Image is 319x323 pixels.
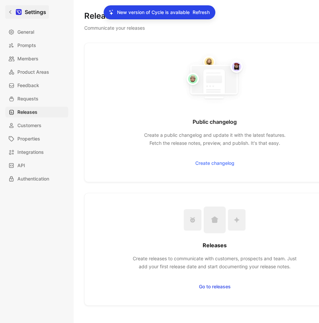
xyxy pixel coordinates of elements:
a: Integrations [5,147,68,157]
button: Create changelog [190,158,240,169]
span: Releases [17,108,37,116]
span: Prompts [17,41,36,49]
a: General [5,27,68,37]
h1: Releases [84,11,119,21]
button: Go to releases [196,281,234,292]
span: Refresh [193,8,210,16]
span: Authentication [17,175,49,183]
a: API [5,160,68,171]
a: Requests [5,93,68,104]
span: Product Areas [17,68,49,76]
p: New version of Cycle is available [117,8,190,16]
h2: Releases [203,241,227,249]
a: Customers [5,120,68,131]
span: API [17,161,25,170]
a: Feedback [5,80,68,91]
a: Releases [5,107,68,117]
h1: Settings [25,8,46,16]
span: Integrations [17,148,44,156]
span: General [17,28,34,36]
img: public-changelog-light-CdXngHig.png [179,50,250,107]
span: Properties [17,135,40,143]
a: Properties [5,133,68,144]
a: Prompts [5,40,68,51]
span: Customers [17,121,41,129]
span: Create changelog [195,159,234,167]
span: Feedback [17,81,39,89]
div: Create a public changelog and update it with the latest features. Fetch the release notes, previe... [144,131,286,147]
a: Product Areas [5,67,68,77]
p: Create releases to communicate with customers, prospects and team. Just add your first release da... [131,255,298,271]
span: Requests [17,95,38,103]
h5: Public changelog [193,118,237,126]
a: Settings [5,5,49,19]
p: Communicate your releases [84,24,145,32]
a: Members [5,53,68,64]
button: Refresh [192,8,210,17]
span: Members [17,55,38,63]
a: Authentication [5,174,68,184]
